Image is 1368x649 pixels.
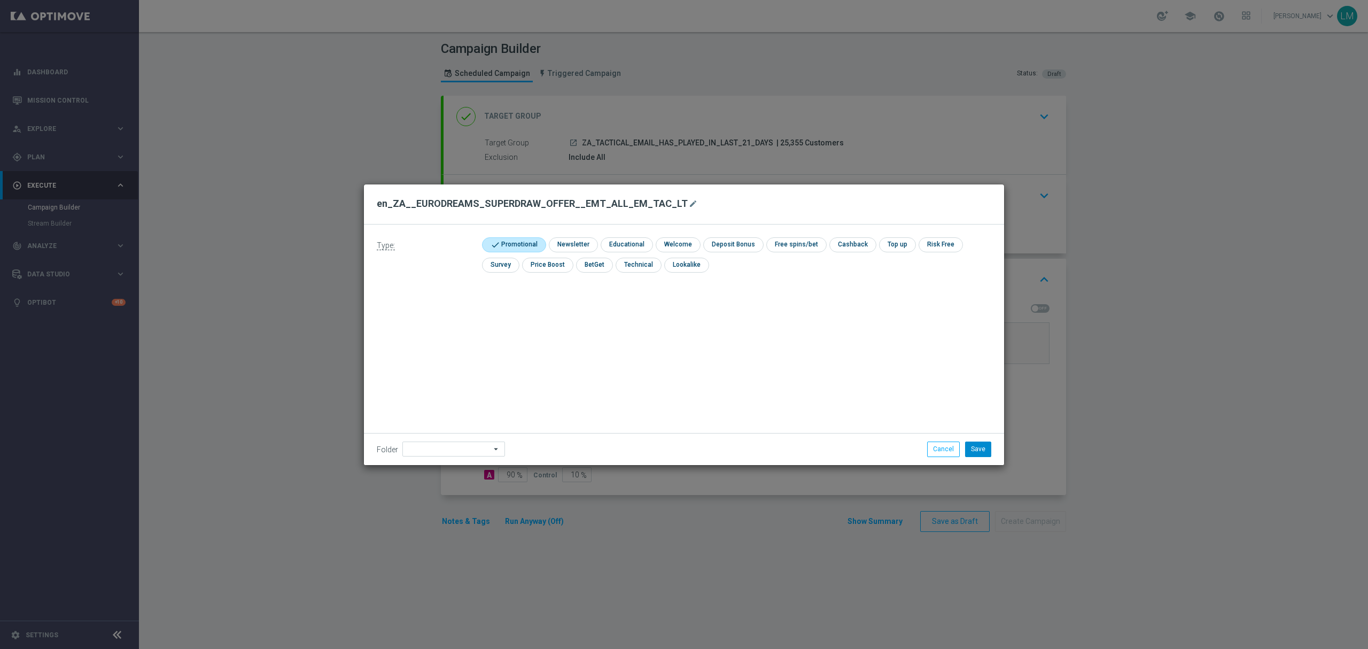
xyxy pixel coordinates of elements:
[965,442,991,457] button: Save
[377,197,688,210] h2: en_ZA__EURODREAMS_SUPERDRAW_OFFER__EMT_ALL_EM_TAC_LT
[927,442,960,457] button: Cancel
[491,442,502,456] i: arrow_drop_down
[377,241,395,250] span: Type:
[377,445,398,454] label: Folder
[688,197,701,210] button: mode_edit
[689,199,697,208] i: mode_edit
